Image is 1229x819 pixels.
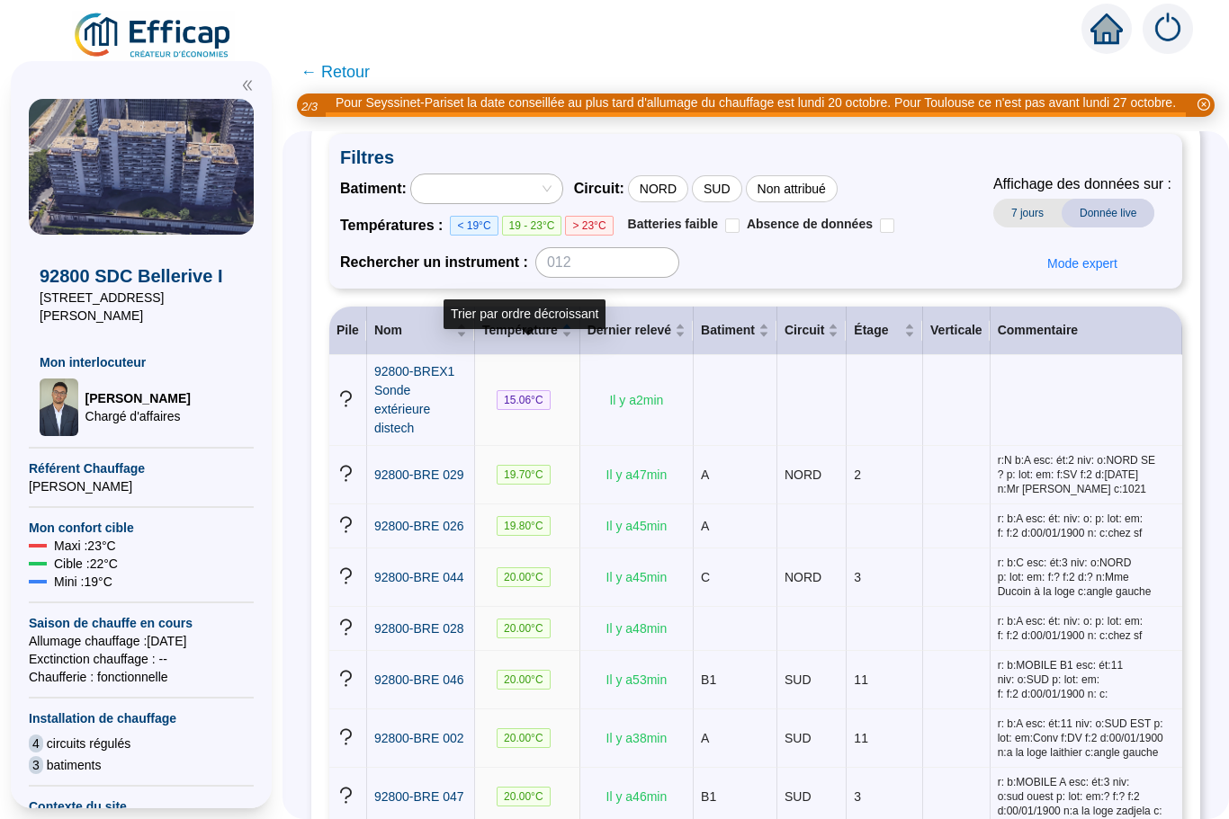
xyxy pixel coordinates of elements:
[72,11,235,61] img: efficap energie logo
[1062,199,1154,227] span: Donnée live
[701,731,709,745] span: A
[606,467,668,482] span: Il y a 47 min
[29,459,254,477] span: Référent Chauffage
[374,671,464,690] a: 92800-BRE 046
[444,299,606,329] div: Trier par ordre décroissant
[998,614,1175,643] span: r: b:A esc: ét: niv: o: p: lot: em: f: f:2 d:00/01/1900 n: c:chez sf
[374,570,464,584] span: 92800-BRE 044
[475,307,580,355] th: Température
[854,789,861,804] span: 3
[374,321,453,340] span: Nom
[85,407,191,425] span: Chargé d'affaires
[336,464,355,483] span: question
[497,516,551,536] span: 19.80 °C
[374,519,464,533] span: 92800-BRE 026
[241,79,254,92] span: double-left
[923,307,991,355] th: Verticale
[1198,98,1210,111] span: close-circle
[54,573,112,591] span: Mini : 19 °C
[580,307,694,355] th: Dernier relevé
[747,217,873,231] span: Absence de données
[701,789,716,804] span: B1
[497,465,551,485] span: 19.70 °C
[482,321,558,340] span: Température
[40,263,243,289] span: 92800 SDC Bellerive I
[785,467,821,482] span: NORD
[29,709,254,727] span: Installation de chauffage
[1143,4,1193,54] img: alerts
[847,307,923,355] th: Étage
[374,731,464,745] span: 92800-BRE 002
[40,353,243,371] span: Mon interlocuteur
[998,658,1175,701] span: r: b:MOBILE B1 esc: ét:11 niv: o:SUD p: lot: em: f: f:2 d:00/01/1900 n: c:
[29,797,254,815] span: Contexte du site
[54,537,116,555] span: Maxi : 23 °C
[29,632,254,650] span: Allumage chauffage : [DATE]
[340,252,528,273] span: Rechercher un instrument :
[40,378,78,436] img: Chargé d'affaires
[374,466,464,485] a: 92800-BRE 029
[701,672,716,687] span: B1
[628,175,688,202] div: NORD
[374,672,464,687] span: 92800-BRE 046
[374,467,464,482] span: 92800-BRE 029
[374,364,455,435] span: 92800-BREX1 Sonde extérieure distech
[701,519,709,533] span: A
[374,517,464,536] a: 92800-BRE 026
[301,59,370,85] span: ← Retour
[574,178,624,200] span: Circuit :
[340,178,407,200] span: Batiment :
[374,789,464,804] span: 92800-BRE 047
[47,734,130,752] span: circuits régulés
[746,175,838,202] div: Non attribué
[692,175,742,202] div: SUD
[998,512,1175,540] span: r: b:A esc: ét: niv: o: p: lot: em: f: f:2 d:00/01/1900 n: c:chez sf
[85,389,191,407] span: [PERSON_NAME]
[497,787,551,806] span: 20.00 °C
[628,217,718,231] span: Batteries faible
[497,390,551,410] span: 15.06 °C
[336,515,355,534] span: question
[374,362,467,438] a: 92800-BREX1 Sonde extérieure distech
[29,519,254,537] span: Mon confort cible
[606,519,668,533] span: Il y a 45 min
[29,477,254,495] span: [PERSON_NAME]
[998,453,1175,496] span: r:N b:A esc: ét:2 niv: o:NORD SE ? p: lot: em: f:SV f:2 d:[DATE] n:Mr [PERSON_NAME] c:1021
[998,775,1175,818] span: r: b:MOBILE A esc: ét:3 niv: o:sud ouest p: lot: em:? f:? f:2 d:00/01/1900 n:a la loge zadjela c:
[29,734,43,752] span: 4
[609,393,663,407] span: Il y a 2 min
[854,321,901,340] span: Étage
[854,731,868,745] span: 11
[785,731,812,745] span: SUD
[336,786,355,805] span: question
[336,566,355,585] span: question
[497,619,551,638] span: 20.00 °C
[29,614,254,632] span: Saison de chauffe en cours
[340,145,1171,170] span: Filtres
[1047,254,1117,273] span: Mode expert
[785,570,821,584] span: NORD
[998,717,1175,760] span: r: b:A esc: ét:11 niv: o:SUD EST p: lot: em:Conv f:DV f:2 d:00/01/1900 n:a la loge laithier c:ang...
[301,100,318,113] i: 2 / 3
[785,672,812,687] span: SUD
[47,756,102,774] span: batiments
[785,321,824,340] span: Circuit
[535,247,679,278] input: 012
[40,289,243,325] span: [STREET_ADDRESS][PERSON_NAME]
[993,199,1062,227] span: 7 jours
[374,619,464,638] a: 92800-BRE 028
[336,618,355,637] span: question
[777,307,847,355] th: Circuit
[336,323,359,337] span: Pile
[1033,249,1132,278] button: Mode expert
[502,216,562,236] span: 19 - 23°C
[340,215,450,236] span: Températures :
[336,389,355,408] span: question
[588,321,671,340] span: Dernier relevé
[606,621,668,636] span: Il y a 48 min
[497,670,551,690] span: 20.00 °C
[336,727,355,746] span: question
[701,570,710,584] span: C
[694,307,777,355] th: Batiment
[374,788,464,806] a: 92800-BRE 047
